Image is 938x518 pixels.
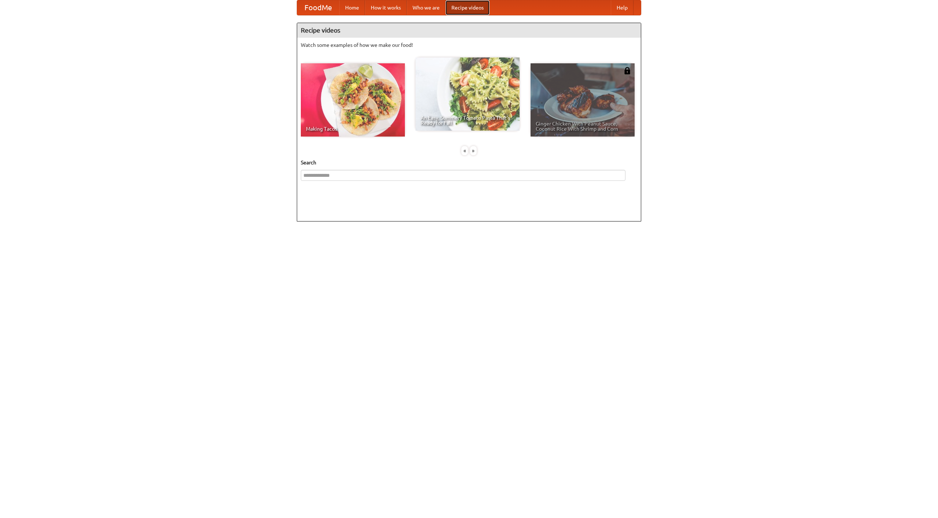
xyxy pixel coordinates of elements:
a: Home [339,0,365,15]
div: » [470,146,477,155]
a: An Easy, Summery Tomato Pasta That's Ready for Fall [416,57,520,131]
p: Watch some examples of how we make our food! [301,41,637,49]
img: 483408.png [624,67,631,74]
h4: Recipe videos [297,23,641,38]
a: Help [611,0,634,15]
a: Recipe videos [446,0,490,15]
h5: Search [301,159,637,166]
span: Making Tacos [306,126,400,131]
a: Who we are [407,0,446,15]
a: How it works [365,0,407,15]
a: FoodMe [297,0,339,15]
div: « [461,146,468,155]
a: Making Tacos [301,63,405,137]
span: An Easy, Summery Tomato Pasta That's Ready for Fall [421,115,514,126]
